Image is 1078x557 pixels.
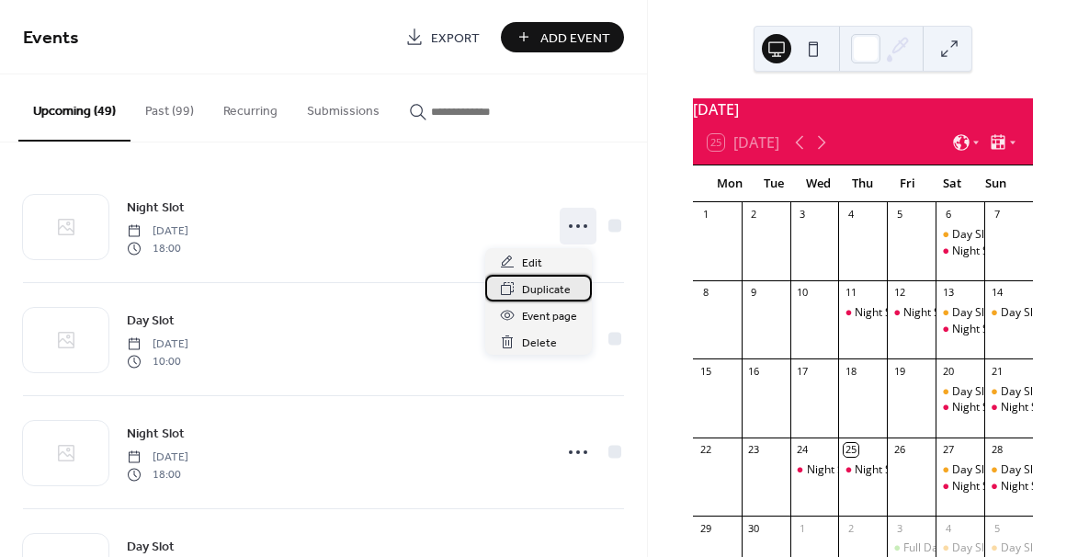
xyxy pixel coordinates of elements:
div: Day Slot [1001,305,1043,321]
div: Day Slot [936,305,984,321]
div: 11 [844,286,857,300]
div: 4 [941,521,955,535]
div: 3 [796,208,810,222]
div: Day Slot [952,540,994,556]
div: Night Slot [952,479,1002,494]
span: Day Slot [127,312,175,331]
div: 30 [747,521,761,535]
span: [DATE] [127,223,188,240]
span: [DATE] [127,336,188,353]
div: Fri [885,165,929,202]
div: 20 [941,364,955,378]
div: Day Slot [936,540,984,556]
a: Day Slot [127,536,175,557]
span: Edit [522,254,542,273]
div: Tue [752,165,796,202]
div: Day Slot [984,305,1033,321]
div: 13 [941,286,955,300]
div: Night Slot [1001,400,1050,415]
div: Day Slot [984,384,1033,400]
div: Day Slot [984,540,1033,556]
div: 28 [990,443,1004,457]
div: 3 [892,521,906,535]
div: Day Slot [1001,462,1043,478]
div: 26 [892,443,906,457]
div: 2 [747,208,761,222]
div: Night Slot [1001,479,1050,494]
div: Day Slot [936,384,984,400]
div: 25 [844,443,857,457]
button: Submissions [292,74,394,140]
span: Add Event [540,28,610,48]
div: 21 [990,364,1004,378]
div: Night Slot [936,479,984,494]
span: Night Slot [127,199,185,218]
div: Day Slot [952,305,994,321]
span: 18:00 [127,466,188,483]
div: 1 [796,521,810,535]
span: Event page [522,307,577,326]
div: Thu [841,165,885,202]
button: Add Event [501,22,624,52]
div: 12 [892,286,906,300]
div: 1 [698,208,712,222]
div: Night Slot [855,305,904,321]
div: 16 [747,364,761,378]
div: 6 [941,208,955,222]
div: 18 [844,364,857,378]
span: Delete [522,334,557,353]
div: Day Slot [1001,384,1043,400]
div: 4 [844,208,857,222]
div: Night Slot [855,462,904,478]
div: Night Slot [936,322,984,337]
a: Export [391,22,494,52]
a: Day Slot [127,310,175,331]
a: Night Slot [127,197,185,218]
span: 18:00 [127,240,188,256]
div: Day Slot [952,227,994,243]
div: Night Slot [790,462,839,478]
span: Day Slot [127,538,175,557]
button: Upcoming (49) [18,74,130,142]
div: 5 [990,521,1004,535]
div: Night Slot [807,462,857,478]
div: Night Slot [838,305,887,321]
div: Night Slot [903,305,953,321]
div: 5 [892,208,906,222]
div: Day Slot [936,462,984,478]
div: Sun [974,165,1018,202]
div: 29 [698,521,712,535]
div: 23 [747,443,761,457]
div: 19 [892,364,906,378]
div: Mon [708,165,752,202]
span: Events [23,20,79,56]
div: 14 [990,286,1004,300]
div: Wed [796,165,840,202]
button: Recurring [209,74,292,140]
span: 10:00 [127,353,188,369]
div: Night Slot [984,479,1033,494]
div: Night Slot [838,462,887,478]
div: Night Slot [952,400,1002,415]
div: Night Slot [887,305,936,321]
div: Night Slot [952,244,1002,259]
div: Day Slot [952,384,994,400]
div: 15 [698,364,712,378]
div: Night Slot [984,400,1033,415]
div: Day Slot [936,227,984,243]
span: Duplicate [522,280,571,300]
div: 8 [698,286,712,300]
div: 7 [990,208,1004,222]
div: Night Slot [936,400,984,415]
div: 10 [796,286,810,300]
a: Night Slot [127,423,185,444]
div: Night Slot [952,322,1002,337]
div: Day Slot [1001,540,1043,556]
div: Day Slot [984,462,1033,478]
div: 22 [698,443,712,457]
div: Day Slot [952,462,994,478]
div: Sat [929,165,973,202]
div: Full Day Slot [887,540,936,556]
div: 9 [747,286,761,300]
